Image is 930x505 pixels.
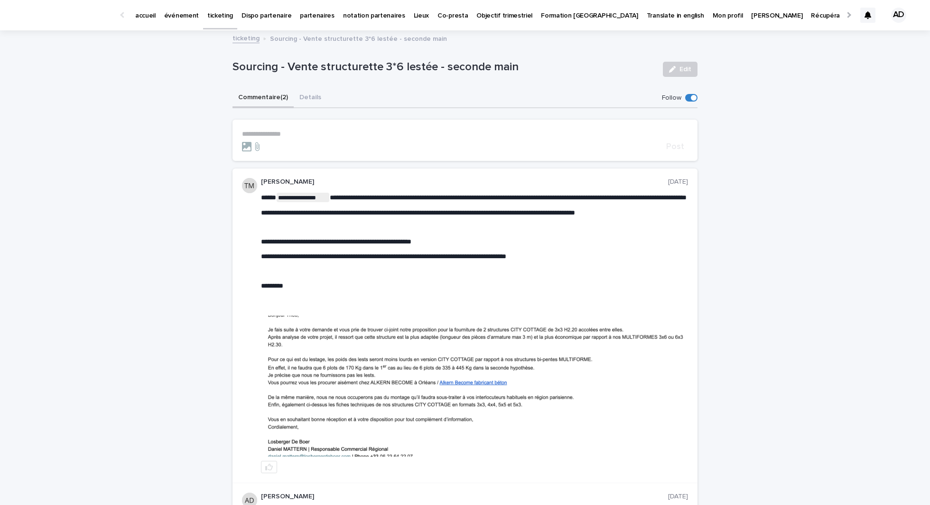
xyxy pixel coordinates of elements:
button: Post [662,142,688,151]
button: Details [294,88,327,108]
button: Commentaire (2) [232,88,294,108]
p: [DATE] [668,493,688,501]
div: AD [891,8,906,23]
p: Follow [662,94,681,102]
span: Edit [679,66,691,73]
button: Edit [663,62,697,77]
p: [DATE] [668,178,688,186]
p: [PERSON_NAME] [261,178,668,186]
span: Post [666,142,684,151]
p: Sourcing - Vente structurette 3*6 lestée - seconde main [270,33,447,43]
button: like this post [261,461,277,473]
p: Sourcing - Vente structurette 3*6 lestée - seconde main [232,60,655,74]
p: [PERSON_NAME] [261,493,668,501]
img: Ls34BcGeRexTGTNfXpUC [19,6,111,25]
a: ticketing [232,32,260,43]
